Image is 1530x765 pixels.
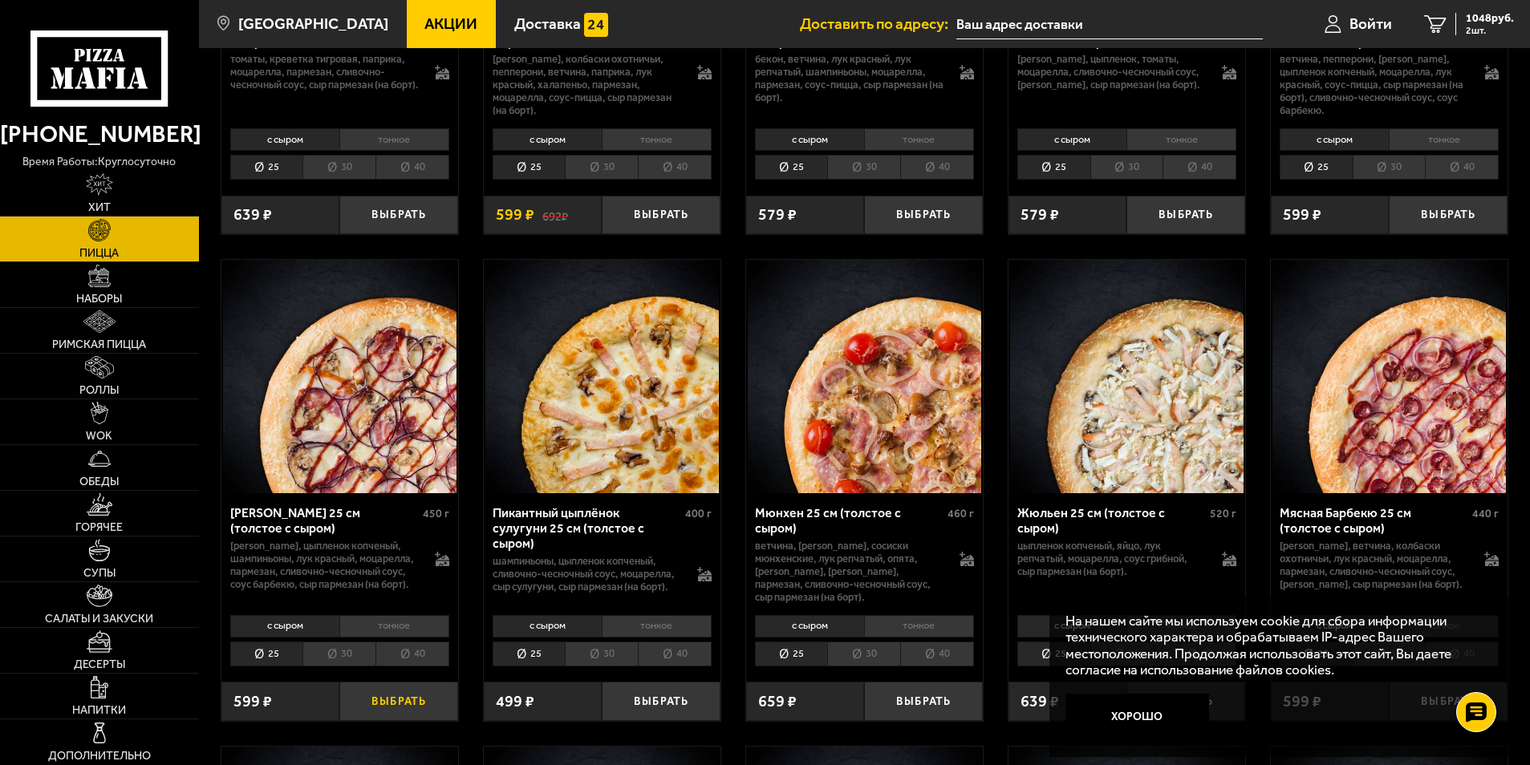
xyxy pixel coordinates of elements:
[1090,155,1163,180] li: 30
[1466,26,1514,35] span: 2 шт.
[230,540,420,591] p: [PERSON_NAME], цыпленок копченый, шампиньоны, лук красный, моцарелла, пармезан, сливочно-чесночны...
[233,694,272,710] span: 599 ₽
[1017,128,1126,151] li: с сыром
[1280,155,1353,180] li: 25
[424,16,477,31] span: Акции
[1353,155,1426,180] li: 30
[827,642,900,666] li: 30
[1280,128,1389,151] li: с сыром
[685,507,712,520] span: 400 г
[72,705,126,716] span: Напитки
[339,615,449,637] li: тонкое
[1271,260,1508,493] a: Мясная Барбекю 25 см (толстое с сыром)
[223,260,457,493] img: Чикен Барбекю 25 см (толстое с сыром)
[864,682,983,721] button: Выбрать
[602,615,712,637] li: тонкое
[1017,155,1090,180] li: 25
[956,10,1262,39] input: Ваш адрес доставки
[230,615,339,637] li: с сыром
[86,431,112,442] span: WOK
[602,128,712,151] li: тонкое
[493,53,682,116] p: [PERSON_NAME], колбаски охотничьи, пепперони, ветчина, паприка, лук красный, халапеньо, пармезан,...
[493,155,566,180] li: 25
[864,196,983,235] button: Выбрать
[75,522,123,533] span: Горячее
[493,642,566,666] li: 25
[864,615,974,637] li: тонкое
[45,613,153,625] span: Салаты и закуски
[1065,613,1483,678] p: На нашем сайте мы используем cookie для сбора информации технического характера и обрабатываем IP...
[423,507,449,520] span: 450 г
[1021,694,1059,710] span: 639 ₽
[1021,207,1059,223] span: 579 ₽
[375,155,449,180] li: 40
[238,16,388,31] span: [GEOGRAPHIC_DATA]
[602,682,720,721] button: Выбрать
[602,196,720,235] button: Выбрать
[302,155,375,180] li: 30
[1389,128,1499,151] li: тонкое
[948,507,974,520] span: 460 г
[1283,207,1321,223] span: 599 ₽
[493,555,682,593] p: шампиньоны, цыпленок копченый, сливочно-чесночный соус, моцарелла, сыр сулугуни, сыр пармезан (на...
[1163,155,1236,180] li: 40
[755,155,828,180] li: 25
[339,128,449,151] li: тонкое
[484,260,720,493] a: Пикантный цыплёнок сулугуни 25 см (толстое с сыром)
[302,642,375,666] li: 30
[1010,260,1244,493] img: Жюльен 25 см (толстое с сыром)
[1425,155,1499,180] li: 40
[88,202,111,213] span: Хит
[638,155,712,180] li: 40
[542,207,568,223] s: 692 ₽
[900,642,974,666] li: 40
[48,751,151,762] span: Дополнительно
[900,155,974,180] li: 40
[755,53,944,104] p: бекон, ветчина, лук красный, лук репчатый, шампиньоны, моцарелла, пармезан, соус-пицца, сыр парме...
[864,128,974,151] li: тонкое
[1009,260,1245,493] a: Жюльен 25 см (толстое с сыром)
[375,642,449,666] li: 40
[638,642,712,666] li: 40
[485,260,719,493] img: Пикантный цыплёнок сулугуни 25 см (толстое с сыром)
[1280,53,1469,116] p: ветчина, пепперони, [PERSON_NAME], цыпленок копченый, моцарелла, лук красный, соус-пицца, сыр пар...
[565,642,638,666] li: 30
[79,385,119,396] span: Роллы
[1126,196,1245,235] button: Выбрать
[221,260,458,493] a: Чикен Барбекю 25 см (толстое с сыром)
[79,476,119,488] span: Обеды
[230,642,303,666] li: 25
[1272,260,1506,493] img: Мясная Барбекю 25 см (толстое с сыром)
[493,615,602,637] li: с сыром
[755,128,864,151] li: с сыром
[233,207,272,223] span: 639 ₽
[230,155,303,180] li: 25
[514,16,581,31] span: Доставка
[493,505,681,551] div: Пикантный цыплёнок сулугуни 25 см (толстое с сыром)
[758,694,797,710] span: 659 ₽
[1280,540,1469,591] p: [PERSON_NAME], ветчина, колбаски охотничьи, лук красный, моцарелла, пармезан, сливочно-чесночный ...
[1126,128,1236,151] li: тонкое
[1065,694,1209,742] button: Хорошо
[1017,505,1206,536] div: Жюльен 25 см (толстое с сыром)
[493,128,602,151] li: с сыром
[755,615,864,637] li: с сыром
[584,13,608,37] img: 15daf4d41897b9f0e9f617042186c801.svg
[1017,53,1207,91] p: [PERSON_NAME], цыпленок, томаты, моцарелла, сливочно-чесночный соус, [PERSON_NAME], сыр пармезан ...
[1017,642,1090,666] li: 25
[755,505,944,536] div: Мюнхен 25 см (толстое с сыром)
[758,207,797,223] span: 579 ₽
[52,339,146,350] span: Римская пицца
[1472,507,1499,520] span: 440 г
[83,568,116,579] span: Супы
[800,16,956,31] span: Доставить по адресу:
[76,293,122,305] span: Наборы
[827,155,900,180] li: 30
[1389,196,1508,235] button: Выбрать
[230,505,419,536] div: [PERSON_NAME] 25 см (толстое с сыром)
[1280,505,1468,536] div: Мясная Барбекю 25 см (толстое с сыром)
[496,207,534,223] span: 599 ₽
[79,248,119,259] span: Пицца
[230,128,339,151] li: с сыром
[1210,507,1236,520] span: 520 г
